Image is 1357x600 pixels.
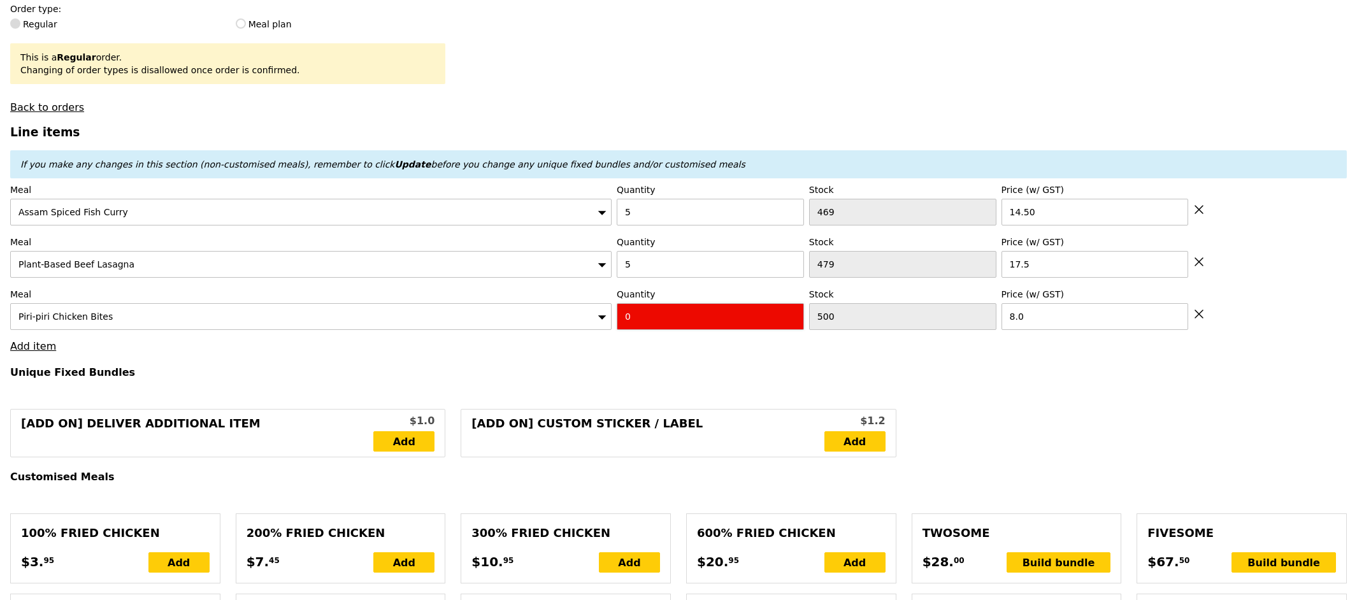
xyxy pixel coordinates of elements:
[18,311,113,322] span: Piri-piri Chicken Bites
[21,524,210,542] div: 100% Fried Chicken
[10,18,220,31] label: Regular
[954,555,965,566] span: 00
[1231,552,1336,573] div: Build bundle
[373,431,434,452] a: Add
[269,555,280,566] span: 45
[471,415,824,452] div: [Add on] Custom Sticker / Label
[1147,552,1179,571] span: $67.
[148,552,210,573] div: Add
[824,431,886,452] a: Add
[18,207,128,217] span: Assam Spiced Fish Curry
[697,552,728,571] span: $20.
[471,524,660,542] div: 300% Fried Chicken
[373,552,434,573] div: Add
[1179,555,1190,566] span: 50
[809,288,996,301] label: Stock
[599,552,660,573] div: Add
[503,555,514,566] span: 95
[824,552,886,573] div: Add
[247,524,435,542] div: 200% Fried Chicken
[923,552,954,571] span: $28.
[617,288,804,301] label: Quantity
[10,125,1347,139] h3: Line items
[1002,236,1189,248] label: Price (w/ GST)
[236,18,246,29] input: Meal plan
[923,524,1111,542] div: Twosome
[1007,552,1111,573] div: Build bundle
[10,3,445,15] label: Order type:
[824,413,886,429] div: $1.2
[697,524,886,542] div: 600% Fried Chicken
[809,183,996,196] label: Stock
[18,259,134,269] span: Plant-Based Beef Lasagna
[21,552,43,571] span: $3.
[373,413,434,429] div: $1.0
[471,552,503,571] span: $10.
[394,159,431,169] b: Update
[57,52,96,62] b: Regular
[1002,183,1189,196] label: Price (w/ GST)
[236,18,446,31] label: Meal plan
[10,101,84,113] a: Back to orders
[20,159,745,169] em: If you make any changes in this section (non-customised meals), remember to click before you chan...
[1147,524,1336,542] div: Fivesome
[10,236,612,248] label: Meal
[10,183,612,196] label: Meal
[20,51,435,76] div: This is a order. Changing of order types is disallowed once order is confirmed.
[43,555,54,566] span: 95
[10,288,612,301] label: Meal
[728,555,739,566] span: 95
[809,236,996,248] label: Stock
[10,366,1347,378] h4: Unique Fixed Bundles
[21,415,373,452] div: [Add on] Deliver Additional Item
[617,236,804,248] label: Quantity
[10,18,20,29] input: Regular
[247,552,269,571] span: $7.
[10,340,56,352] a: Add item
[617,183,804,196] label: Quantity
[10,471,1347,483] h4: Customised Meals
[1002,288,1189,301] label: Price (w/ GST)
